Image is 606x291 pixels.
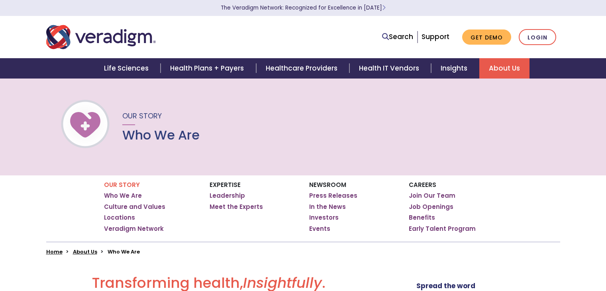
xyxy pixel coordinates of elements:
[309,214,339,222] a: Investors
[479,58,530,79] a: About Us
[210,203,263,211] a: Meet the Experts
[309,203,346,211] a: In the News
[210,192,245,200] a: Leadership
[416,281,475,291] strong: Spread the word
[104,225,164,233] a: Veradigm Network
[422,32,449,41] a: Support
[104,214,135,222] a: Locations
[122,111,162,121] span: Our Story
[104,203,165,211] a: Culture and Values
[431,58,479,79] a: Insights
[46,248,63,256] a: Home
[409,192,455,200] a: Join Our Team
[73,248,97,256] a: About Us
[309,192,357,200] a: Press Releases
[256,58,349,79] a: Healthcare Providers
[94,58,161,79] a: Life Sciences
[409,203,453,211] a: Job Openings
[46,24,156,50] img: Veradigm logo
[104,192,142,200] a: Who We Are
[349,58,431,79] a: Health IT Vendors
[382,4,386,12] span: Learn More
[122,128,200,143] h1: Who We Are
[409,225,476,233] a: Early Talent Program
[519,29,556,45] a: Login
[221,4,386,12] a: The Veradigm Network: Recognized for Excellence in [DATE]Learn More
[409,214,435,222] a: Benefits
[309,225,330,233] a: Events
[161,58,256,79] a: Health Plans + Payers
[462,29,511,45] a: Get Demo
[382,31,413,42] a: Search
